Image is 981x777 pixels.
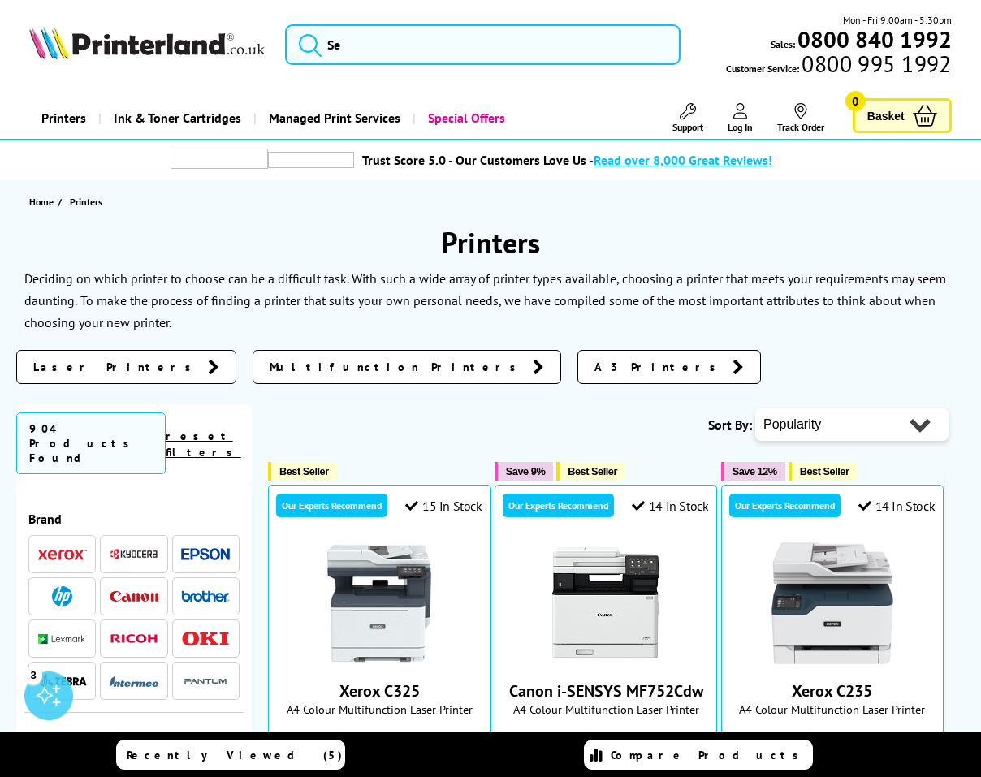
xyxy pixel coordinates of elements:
span: (38) [641,725,657,756]
button: Save 12% [721,462,785,481]
a: Home [29,193,58,210]
span: A4 Colour Multifunction Laser Printer [277,701,482,717]
img: Xerox C235 [771,542,893,664]
p: To make the process of finding a printer that suits your own personal needs, we have compiled som... [24,292,936,330]
a: Support [672,103,703,133]
a: Xerox [38,544,87,564]
a: Managed Print Services [253,97,413,139]
img: trustpilot rating [171,149,268,169]
b: 0800 840 1992 [797,24,952,54]
img: Canon i-SENSYS MF752Cdw [545,542,667,664]
span: 0 [845,91,866,111]
a: Compare Products [584,740,813,770]
img: OKI [181,632,230,645]
span: Laser Printers [33,359,200,375]
img: Canon [110,591,158,602]
a: A3 Printers [577,350,761,384]
button: Save 9% [495,462,553,481]
a: 0800 840 1992 [795,32,952,47]
button: Best Seller [268,462,337,481]
span: Support [672,121,703,133]
img: Intermec [110,676,158,687]
a: Laser Printers [16,350,236,384]
p: Deciding on which printer to choose can be a difficult task. With such a wide array of printer ty... [24,270,946,309]
button: Best Seller [556,462,625,481]
span: A4 Colour Multifunction Laser Printer [503,701,709,717]
span: Read over 8,000 Great Reviews! [594,152,772,168]
a: Printerland Logo [29,26,264,63]
a: Xerox C325 [318,651,440,667]
div: Our Experts Recommend [276,494,387,517]
a: Xerox C235 [771,651,893,667]
span: Printers [70,196,102,208]
div: 14 In Stock [858,498,935,514]
span: Compare Products [611,748,807,762]
span: Recently Viewed (5) [127,748,343,762]
div: Brand [28,511,240,527]
h1: Printers [16,223,965,261]
span: Save 12% [733,465,777,477]
span: Mon - Fri 9:00am - 5:30pm [843,12,952,28]
a: Trust Score 5.0 - Our Customers Love Us -Read over 8,000 Great Reviews! [362,152,772,168]
a: OKI [181,628,230,649]
img: trustpilot rating [268,152,354,168]
span: Best Seller [800,465,849,477]
button: Best Seller [789,462,858,481]
span: A3 Printers [594,359,724,375]
div: 3 [24,666,42,684]
a: HP [38,586,87,606]
a: Basket 0 [853,98,952,133]
a: Intermec [110,671,158,691]
div: Our Experts Recommend [729,494,841,517]
a: Special Offers [413,97,517,139]
input: Se [285,24,681,65]
span: (56) [866,725,883,756]
span: Best Seller [279,465,329,477]
img: Pantum [181,671,230,691]
img: Brother [181,590,230,602]
a: Lexmark [38,628,87,649]
span: Save 9% [506,465,545,477]
div: 15 In Stock [405,498,482,514]
img: Xerox [38,549,87,560]
span: Sort By: [708,417,752,433]
div: 14 In Stock [632,498,708,514]
a: reset filters [166,429,241,460]
a: Recently Viewed (5) [116,740,345,770]
span: Multifunction Printers [270,359,525,375]
a: Epson [181,544,230,564]
a: Multifunction Printers [253,350,561,384]
img: HP [52,586,72,606]
span: A4 Colour Multifunction Laser Printer [730,701,936,717]
a: Brother [181,586,230,606]
img: Printerland Logo [29,26,264,59]
img: Epson [181,548,230,560]
a: Canon [110,586,158,606]
span: 0800 995 1992 [799,56,951,71]
span: 904 Products Found [16,412,166,474]
span: (84) [414,725,430,756]
a: Kyocera [110,544,158,564]
span: Sales: [771,37,795,52]
a: Log In [728,103,753,133]
img: Kyocera [110,548,158,560]
a: Printers [29,97,98,139]
span: Basket [867,105,905,127]
span: Customer Service: [726,56,951,76]
span: Log In [728,121,753,133]
img: Xerox C325 [318,542,440,664]
div: Our Experts Recommend [503,494,614,517]
span: Best Seller [568,465,617,477]
a: Ink & Toner Cartridges [98,97,253,139]
a: Xerox C325 [339,680,420,701]
a: Ricoh [110,628,158,649]
a: Canon i-SENSYS MF752Cdw [509,680,703,701]
a: Xerox C235 [792,680,872,701]
img: Lexmark [38,634,87,644]
a: Track Order [777,103,824,133]
span: Ink & Toner Cartridges [114,97,241,139]
a: Canon i-SENSYS MF752Cdw [545,651,667,667]
img: Ricoh [110,634,158,643]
